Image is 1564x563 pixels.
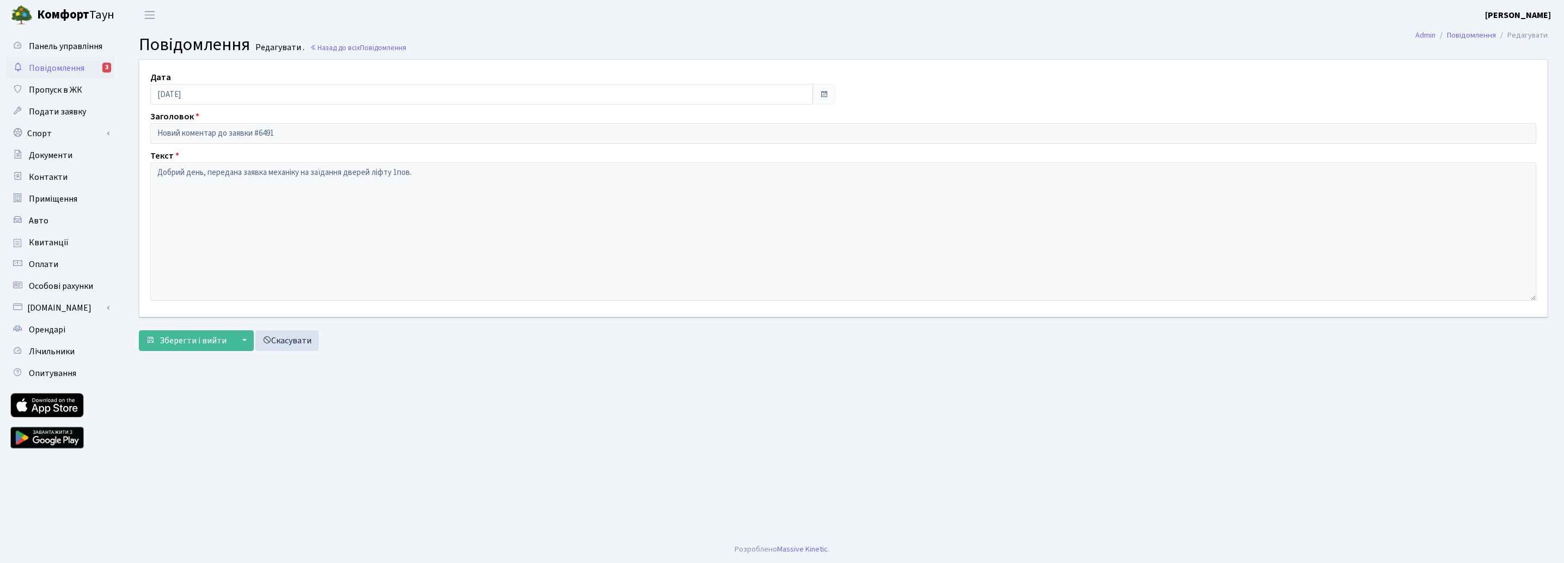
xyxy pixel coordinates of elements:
[5,57,114,79] a: Повідомлення3
[139,32,250,57] span: Повідомлення
[5,210,114,232] a: Авто
[5,362,114,384] a: Опитування
[5,319,114,341] a: Орендарі
[37,6,114,25] span: Таун
[255,330,319,351] a: Скасувати
[5,297,114,319] a: [DOMAIN_NAME]
[11,4,33,26] img: logo.png
[1415,29,1435,41] a: Admin
[29,258,58,270] span: Оплати
[29,171,68,183] span: Контакти
[735,543,829,555] div: Розроблено .
[5,101,114,123] a: Подати заявку
[29,149,72,161] span: Документи
[5,275,114,297] a: Особові рахунки
[150,110,199,123] label: Заголовок
[139,330,234,351] button: Зберегти і вийти
[29,193,77,205] span: Приміщення
[29,280,93,292] span: Особові рахунки
[1496,29,1548,41] li: Редагувати
[136,6,163,24] button: Переключити навігацію
[5,144,114,166] a: Документи
[37,6,89,23] b: Комфорт
[1399,24,1564,47] nav: breadcrumb
[29,346,75,358] span: Лічильники
[5,188,114,210] a: Приміщення
[5,79,114,101] a: Пропуск в ЖК
[29,84,82,96] span: Пропуск в ЖК
[5,232,114,253] a: Квитанції
[5,35,114,57] a: Панель управління
[29,215,48,227] span: Авто
[29,367,76,379] span: Опитування
[1447,29,1496,41] a: Повідомлення
[1485,9,1551,22] a: [PERSON_NAME]
[777,543,828,555] a: Massive Kinetic
[150,149,179,162] label: Текст
[5,341,114,362] a: Лічильники
[5,123,114,144] a: Спорт
[29,62,84,74] span: Повідомлення
[150,71,171,84] label: Дата
[160,335,227,347] span: Зберегти і вийти
[29,324,65,336] span: Орендарі
[5,253,114,275] a: Оплати
[29,106,86,118] span: Подати заявку
[29,237,69,249] span: Квитанції
[1485,9,1551,21] b: [PERSON_NAME]
[29,40,102,52] span: Панель управління
[310,43,406,53] a: Назад до всіхПовідомлення
[102,63,111,72] div: 3
[253,43,304,53] small: Редагувати .
[5,166,114,188] a: Контакти
[150,162,1536,301] textarea: Добрий день, передана заявка механіку на заїдання дверей ліфту 1пов.
[360,43,406,53] span: Повідомлення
